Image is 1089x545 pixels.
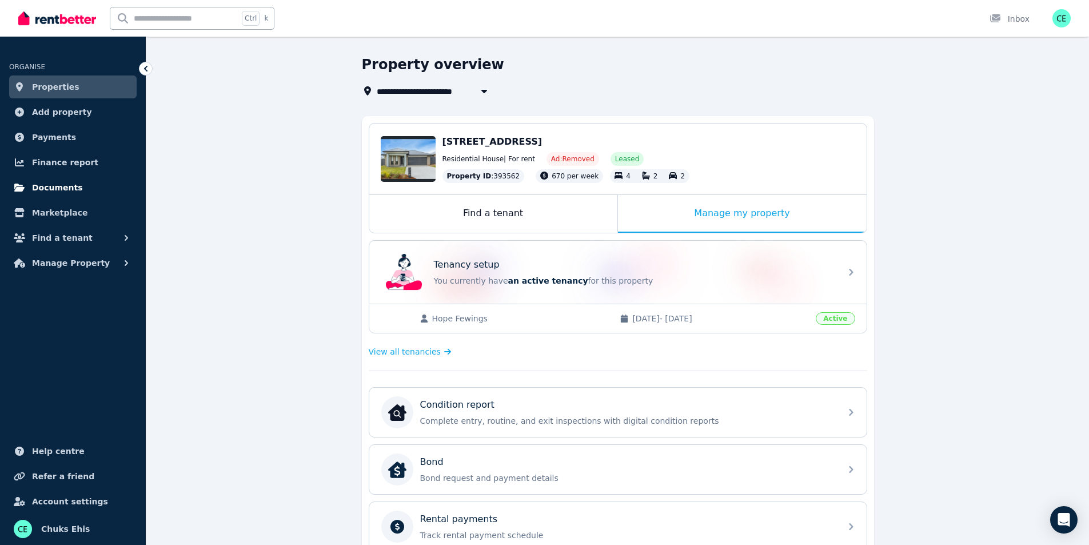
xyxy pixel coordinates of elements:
[32,231,93,245] span: Find a tenant
[9,226,137,249] button: Find a tenant
[420,415,834,427] p: Complete entry, routine, and exit inspections with digital condition reports
[388,403,406,421] img: Condition report
[32,181,83,194] span: Documents
[442,154,535,164] span: Residential House | For rent
[369,241,867,304] a: Tenancy setupTenancy setupYou currently havean active tenancyfor this property
[369,346,441,357] span: View all tenancies
[990,13,1030,25] div: Inbox
[32,256,110,270] span: Manage Property
[18,10,96,27] img: RentBetter
[9,252,137,275] button: Manage Property
[618,195,867,233] div: Manage my property
[32,156,98,169] span: Finance report
[9,126,137,149] a: Payments
[32,470,94,483] span: Refer a friend
[552,172,599,180] span: 670 per week
[680,172,685,180] span: 2
[434,258,500,272] p: Tenancy setup
[32,130,76,144] span: Payments
[32,495,108,508] span: Account settings
[9,176,137,199] a: Documents
[9,75,137,98] a: Properties
[447,172,492,181] span: Property ID
[369,388,867,437] a: Condition reportCondition reportComplete entry, routine, and exit inspections with digital condit...
[9,63,45,71] span: ORGANISE
[369,445,867,494] a: BondBondBond request and payment details
[264,14,268,23] span: k
[442,169,525,183] div: : 393562
[615,154,639,164] span: Leased
[362,55,504,74] h1: Property overview
[388,460,406,479] img: Bond
[9,440,137,463] a: Help centre
[9,201,137,224] a: Marketplace
[32,444,85,458] span: Help centre
[369,346,452,357] a: View all tenancies
[386,254,422,291] img: Tenancy setup
[32,105,92,119] span: Add property
[626,172,631,180] span: 4
[242,11,260,26] span: Ctrl
[420,530,834,541] p: Track rental payment schedule
[9,151,137,174] a: Finance report
[14,520,32,538] img: Chuks Ehis
[369,195,617,233] div: Find a tenant
[420,512,498,526] p: Rental payments
[9,490,137,513] a: Account settings
[508,276,588,285] span: an active tenancy
[420,455,444,469] p: Bond
[41,522,90,536] span: Chuks Ehis
[9,465,137,488] a: Refer a friend
[420,398,494,412] p: Condition report
[653,172,658,180] span: 2
[551,154,595,164] span: Ad: Removed
[1050,506,1078,534] div: Open Intercom Messenger
[32,206,87,220] span: Marketplace
[442,136,542,147] span: [STREET_ADDRESS]
[434,275,834,287] p: You currently have for this property
[632,313,809,324] span: [DATE] - [DATE]
[1052,9,1071,27] img: Chuks Ehis
[9,101,137,124] a: Add property
[432,313,609,324] span: Hope Fewings
[32,80,79,94] span: Properties
[420,472,834,484] p: Bond request and payment details
[816,312,855,325] span: Active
